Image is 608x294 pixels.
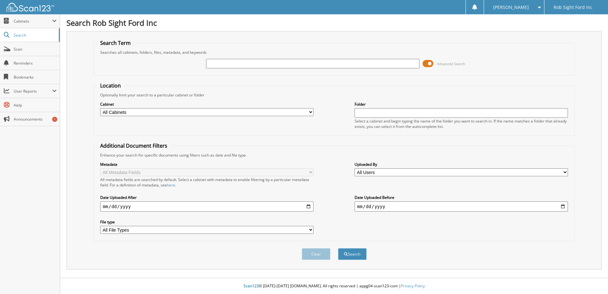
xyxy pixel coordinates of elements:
a: Privacy Policy [401,283,425,289]
div: All metadata fields are searched by default. Select a cabinet with metadata to enable filtering b... [100,177,314,188]
div: 1 [52,117,57,122]
span: [PERSON_NAME] [493,5,529,9]
span: Search [14,32,56,38]
label: File type [100,219,314,225]
img: scan123-logo-white.svg [6,3,54,11]
input: end [355,201,568,212]
div: © [DATE]-[DATE] [DOMAIN_NAME]. All rights reserved | appg04-scan123-com | [60,278,608,294]
span: Bookmarks [14,74,57,80]
button: Search [338,248,367,260]
div: Optionally limit your search to a particular cabinet or folder [97,92,571,98]
span: Rob Sight Ford Inc [554,5,592,9]
span: Cabinets [14,18,52,24]
div: Searches all cabinets, folders, files, metadata, and keywords [97,50,571,55]
span: Help [14,102,57,108]
span: Reminders [14,60,57,66]
a: here [167,182,175,188]
label: Uploaded By [355,162,568,167]
h1: Search Rob Sight Ford Inc [66,17,602,28]
label: Folder [355,101,568,107]
legend: Additional Document Filters [97,142,170,149]
label: Date Uploaded Before [355,195,568,200]
span: Advanced Search [437,61,465,66]
label: Cabinet [100,101,314,107]
legend: Location [97,82,124,89]
div: Enhance your search for specific documents using filters such as date and file type. [97,152,571,158]
span: Scan123 [244,283,259,289]
span: User Reports [14,88,52,94]
input: start [100,201,314,212]
label: Date Uploaded After [100,195,314,200]
button: Clear [302,248,330,260]
legend: Search Term [97,39,134,46]
span: Scan [14,46,57,52]
label: Metadata [100,162,314,167]
div: Select a cabinet and begin typing the name of the folder you want to search in. If the name match... [355,118,568,129]
span: Announcements [14,116,57,122]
